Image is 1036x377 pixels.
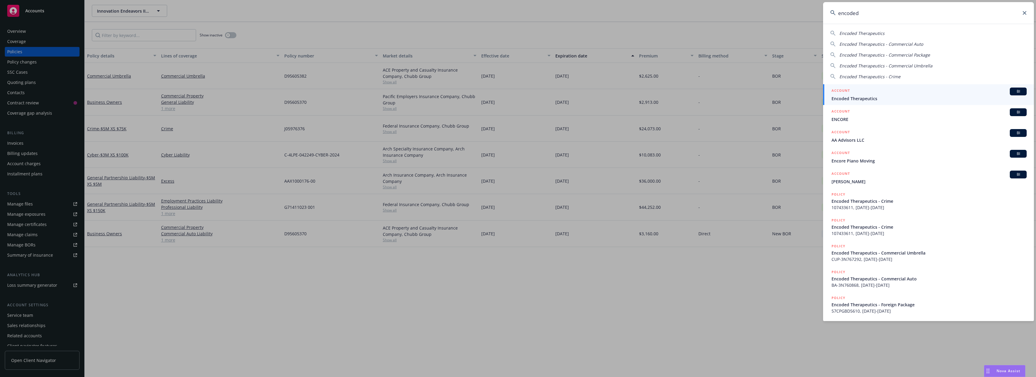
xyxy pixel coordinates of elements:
a: POLICYEncoded Therapeutics - Crime107433611, [DATE]-[DATE] [823,188,1034,214]
span: CUP-3N767292, [DATE]-[DATE] [832,256,1027,262]
a: ACCOUNTBIEncoded Therapeutics [823,84,1034,105]
span: Encoded Therapeutics [839,30,885,36]
h5: ACCOUNT [832,171,850,178]
h5: ACCOUNT [832,108,850,116]
span: 57CPGBD5610, [DATE]-[DATE] [832,308,1027,314]
span: Encoded Therapeutics - Commercial Auto [832,276,1027,282]
span: Encoded Therapeutics - Crime [832,224,1027,230]
span: Encoded Therapeutics - Foreign Package [832,301,1027,308]
h5: ACCOUNT [832,88,850,95]
h5: POLICY [832,269,845,275]
span: BI [1012,151,1024,156]
span: AA Advisors LLC [832,137,1027,143]
h5: POLICY [832,217,845,223]
a: POLICYEncoded Therapeutics - Commercial UmbrellaCUP-3N767292, [DATE]-[DATE] [823,240,1034,266]
h5: ACCOUNT [832,129,850,136]
span: Encoded Therapeutics - Commercial Umbrella [832,250,1027,256]
a: ACCOUNTBIAA Advisors LLC [823,126,1034,147]
span: Encoded Therapeutics - Commercial Auto [839,41,923,47]
span: Encore Piano Moving [832,158,1027,164]
h5: POLICY [832,295,845,301]
span: [PERSON_NAME] [832,178,1027,185]
a: POLICYEncoded Therapeutics - Crime107433611, [DATE]-[DATE] [823,214,1034,240]
button: Nova Assist [984,365,1025,377]
span: Encoded Therapeutics [832,95,1027,102]
span: 107433611, [DATE]-[DATE] [832,230,1027,236]
span: BI [1012,172,1024,177]
a: ACCOUNTBIEncore Piano Moving [823,147,1034,167]
h5: POLICY [832,243,845,249]
span: 107433611, [DATE]-[DATE] [832,204,1027,211]
h5: POLICY [832,191,845,197]
span: Encoded Therapeutics - Crime [839,74,900,79]
a: ACCOUNTBI[PERSON_NAME] [823,167,1034,188]
span: ENCORE [832,116,1027,122]
span: BI [1012,110,1024,115]
a: POLICYEncoded Therapeutics - Commercial AutoBA-3N760868, [DATE]-[DATE] [823,266,1034,292]
input: Search... [823,2,1034,24]
span: Nova Assist [997,368,1020,373]
span: BA-3N760868, [DATE]-[DATE] [832,282,1027,288]
a: POLICYEncoded Therapeutics - Foreign Package57CPGBD5610, [DATE]-[DATE] [823,292,1034,317]
span: Encoded Therapeutics - Commercial Umbrella [839,63,932,69]
a: ACCOUNTBIENCORE [823,105,1034,126]
span: BI [1012,89,1024,94]
span: Encoded Therapeutics - Commercial Package [839,52,930,58]
h5: ACCOUNT [832,150,850,157]
span: Encoded Therapeutics - Crime [832,198,1027,204]
span: BI [1012,130,1024,136]
div: Drag to move [984,365,992,377]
